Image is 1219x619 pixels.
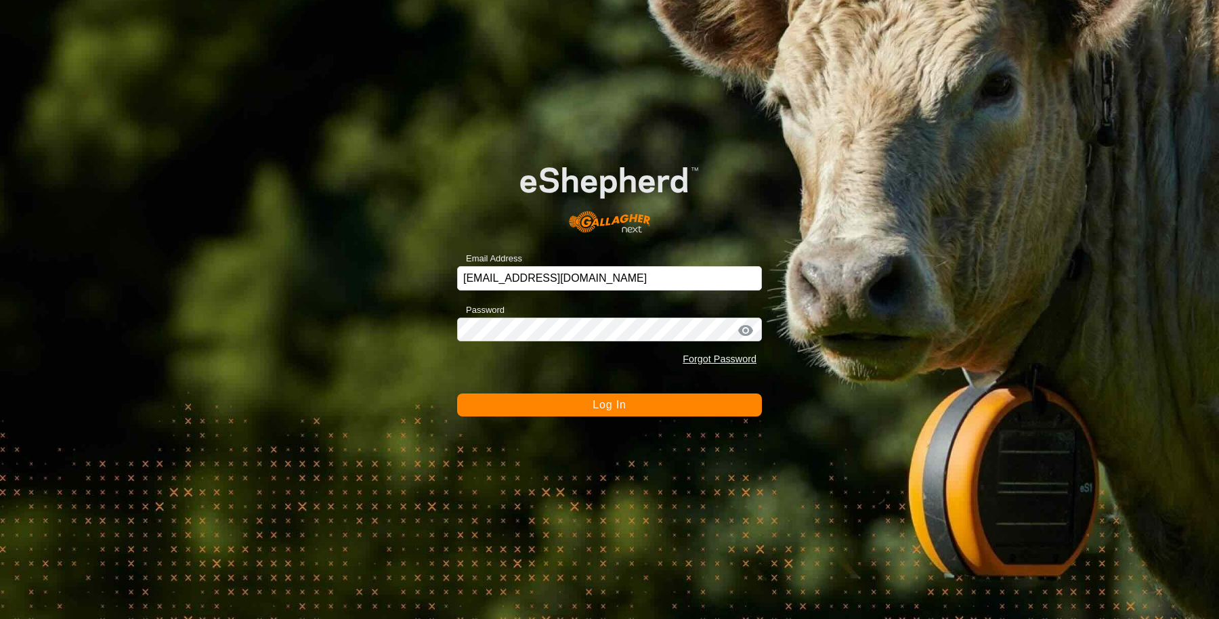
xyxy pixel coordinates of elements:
span: Log In [593,399,626,410]
a: Forgot Password [683,354,756,364]
button: Log In [457,393,762,417]
img: E-shepherd Logo [488,142,731,245]
label: Email Address [457,252,522,265]
label: Password [457,303,505,317]
input: Email Address [457,266,762,291]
